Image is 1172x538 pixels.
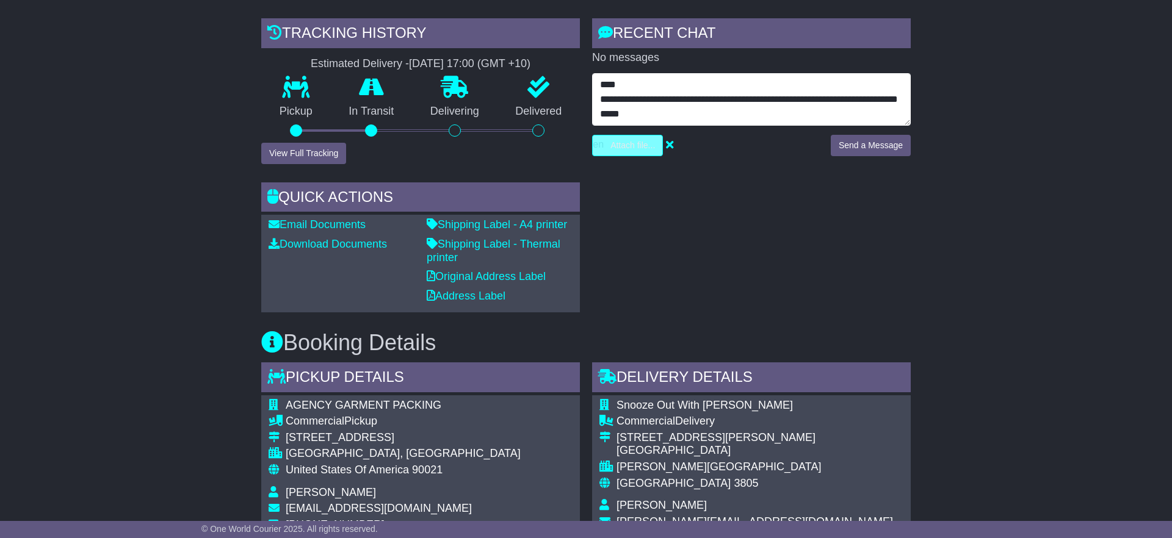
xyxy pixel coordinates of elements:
div: Pickup Details [261,362,580,395]
a: Address Label [427,290,505,302]
div: [STREET_ADDRESS] [286,431,521,445]
span: [PERSON_NAME][EMAIL_ADDRESS][DOMAIN_NAME] [617,515,893,528]
div: [GEOGRAPHIC_DATA], [GEOGRAPHIC_DATA] [286,447,521,461]
div: [STREET_ADDRESS][PERSON_NAME] [617,431,893,445]
h3: Booking Details [261,331,911,355]
a: Download Documents [269,238,387,250]
p: Delivered [497,105,581,118]
span: © One World Courier 2025. All rights reserved. [201,524,378,534]
div: Tracking history [261,18,580,51]
span: Snooze Out With [PERSON_NAME] [617,399,793,411]
span: 3805 [734,477,758,489]
div: [GEOGRAPHIC_DATA] [617,444,893,457]
div: Quick Actions [261,182,580,215]
a: Shipping Label - Thermal printer [427,238,560,264]
div: Pickup [286,415,521,428]
span: [PERSON_NAME] [286,486,376,498]
span: 90021 [412,464,443,476]
div: Delivery Details [592,362,911,395]
a: Email Documents [269,218,366,231]
div: [PERSON_NAME][GEOGRAPHIC_DATA] [617,461,893,474]
p: Delivering [412,105,497,118]
div: Delivery [617,415,893,428]
span: Commercial [286,415,344,427]
div: [DATE] 17:00 (GMT +10) [409,57,530,71]
span: [GEOGRAPHIC_DATA] [617,477,731,489]
span: AGENCY GARMENT PACKING [286,399,441,411]
div: RECENT CHAT [592,18,911,51]
span: [EMAIL_ADDRESS][DOMAIN_NAME] [286,502,472,514]
a: Shipping Label - A4 printer [427,218,567,231]
p: In Transit [331,105,413,118]
a: Original Address Label [427,270,546,282]
span: United States Of America [286,464,409,476]
button: View Full Tracking [261,143,346,164]
span: Commercial [617,415,675,427]
span: [PHONE_NUMBER] [286,518,385,531]
div: Estimated Delivery - [261,57,580,71]
p: Pickup [261,105,331,118]
span: [PERSON_NAME] [617,499,707,511]
button: Send a Message [831,135,911,156]
p: No messages [592,51,911,65]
